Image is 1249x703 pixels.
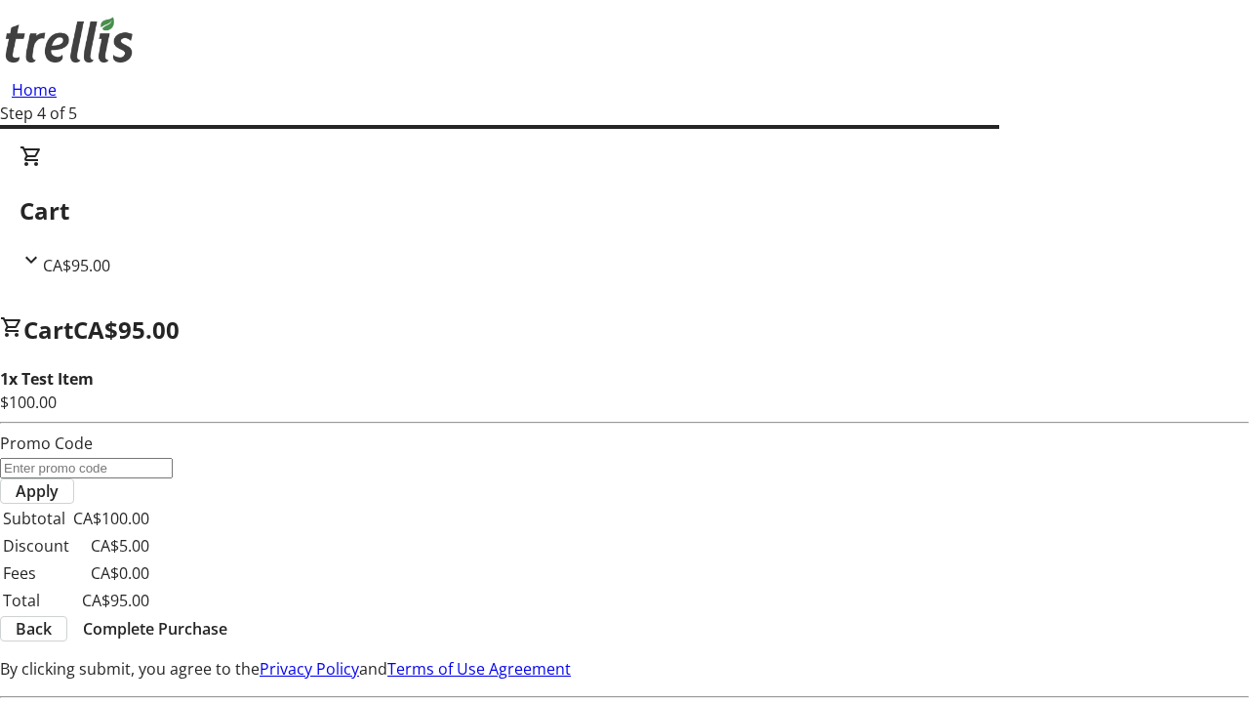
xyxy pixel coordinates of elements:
[72,506,150,531] td: CA$100.00
[72,533,150,558] td: CA$5.00
[2,588,70,613] td: Total
[2,533,70,558] td: Discount
[20,193,1229,228] h2: Cart
[387,658,571,680] a: Terms of Use Agreement
[83,617,227,641] span: Complete Purchase
[73,313,180,346] span: CA$95.00
[2,560,70,586] td: Fees
[16,479,59,503] span: Apply
[23,313,73,346] span: Cart
[72,588,150,613] td: CA$95.00
[43,255,110,276] span: CA$95.00
[72,560,150,586] td: CA$0.00
[67,617,243,641] button: Complete Purchase
[2,506,70,531] td: Subtotal
[20,145,1229,277] div: CartCA$95.00
[260,658,359,680] a: Privacy Policy
[16,617,52,641] span: Back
